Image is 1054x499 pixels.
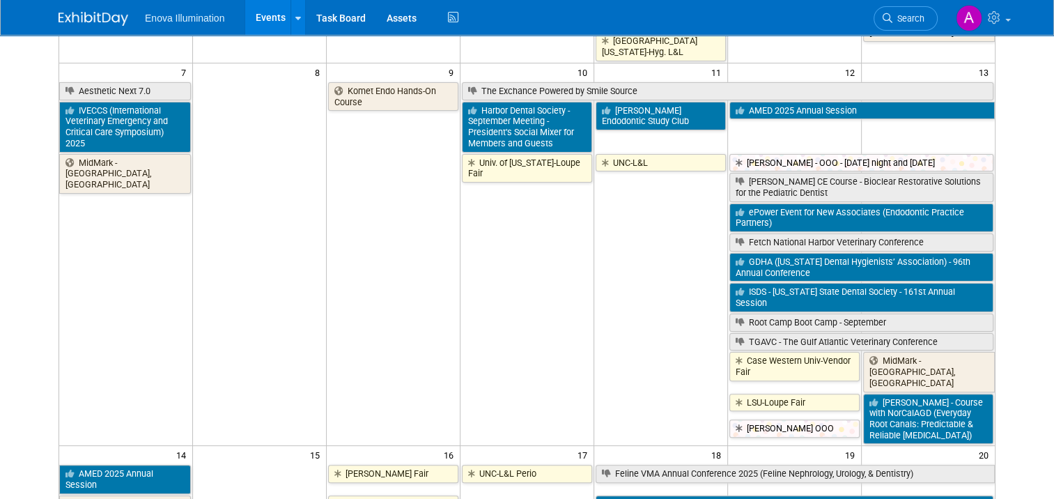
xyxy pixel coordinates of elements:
[729,352,860,381] a: Case Western Univ-Vendor Fair
[328,465,458,483] a: [PERSON_NAME] Fair
[59,82,191,100] a: Aesthetic Next 7.0
[710,446,727,463] span: 18
[844,63,861,81] span: 12
[180,63,192,81] span: 7
[729,283,993,312] a: ISDS - [US_STATE] State Dental Society - 161st Annual Session
[596,465,995,483] a: Feline VMA Annual Conference 2025 (Feline Nephrology, Urology, & Dentistry)
[892,13,924,24] span: Search
[710,63,727,81] span: 11
[328,82,458,111] a: Komet Endo Hands-On Course
[729,253,993,282] a: GDHA ([US_STATE] Dental Hygienists’ Association) - 96th Annual Conference
[729,173,993,201] a: [PERSON_NAME] CE Course - Bioclear Restorative Solutions for the Pediatric Dentist
[59,154,191,194] a: MidMark - [GEOGRAPHIC_DATA], [GEOGRAPHIC_DATA]
[447,63,460,81] span: 9
[596,32,726,61] a: [GEOGRAPHIC_DATA][US_STATE]-Hyg. L&L
[956,5,982,31] img: Andrea Miller
[59,12,128,26] img: ExhibitDay
[462,102,592,153] a: Harbor Dental Society - September Meeting - President’s Social Mixer for Members and Guests
[175,446,192,463] span: 14
[59,465,191,493] a: AMED 2025 Annual Session
[313,63,326,81] span: 8
[874,6,938,31] a: Search
[729,233,993,252] a: Fetch National Harbor Veterinary Conference
[729,314,993,332] a: Root Camp Boot Camp - September
[59,102,191,153] a: IVECCS (International Veterinary Emergency and Critical Care Symposium) 2025
[596,102,726,130] a: [PERSON_NAME] Endodontic Study Club
[863,394,993,445] a: [PERSON_NAME] - Course with NorCalAGD (Everyday Root Canals: Predictable & Reliable [MEDICAL_DATA])
[729,154,993,172] a: [PERSON_NAME] - OOO - [DATE] night and [DATE]
[576,63,594,81] span: 10
[863,352,995,392] a: MidMark - [GEOGRAPHIC_DATA], [GEOGRAPHIC_DATA]
[462,465,592,483] a: UNC-L&L Perio
[442,446,460,463] span: 16
[729,102,995,120] a: AMED 2025 Annual Session
[977,446,995,463] span: 20
[729,394,860,412] a: LSU-Loupe Fair
[729,204,993,232] a: ePower Event for New Associates (Endodontic Practice Partners)
[462,154,592,183] a: Univ. of [US_STATE]-Loupe Fair
[729,333,993,351] a: TGAVC - The Gulf Atlantic Veterinary Conference
[309,446,326,463] span: 15
[729,420,860,438] a: [PERSON_NAME] OOO
[844,446,861,463] span: 19
[596,154,726,172] a: UNC-L&L
[462,82,993,100] a: The Exchance Powered by Smile Source
[145,13,224,24] span: Enova Illumination
[977,63,995,81] span: 13
[576,446,594,463] span: 17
